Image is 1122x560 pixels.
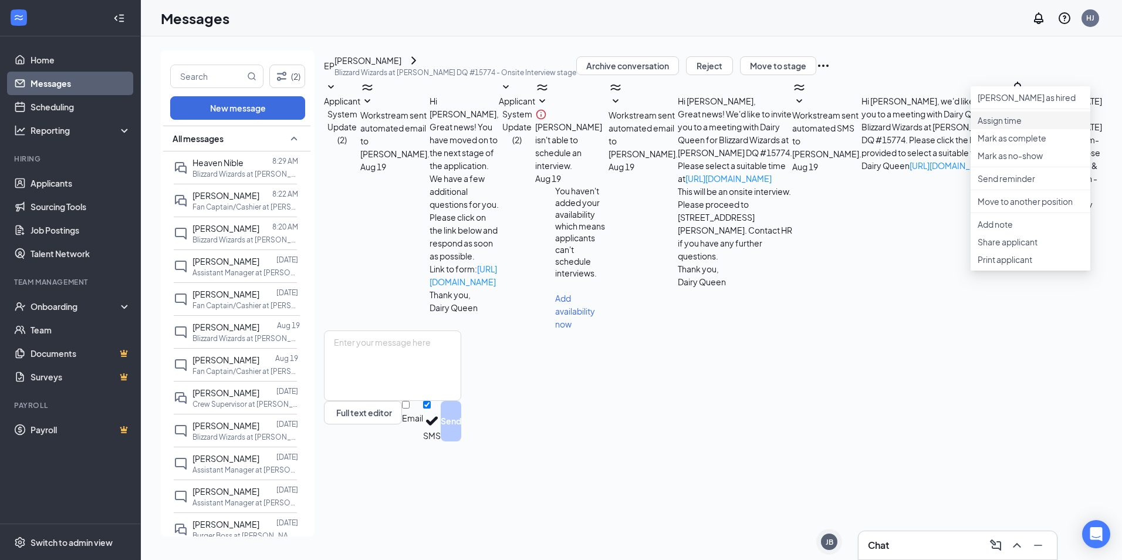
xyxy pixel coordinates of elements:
[174,522,188,537] svg: DoubleChat
[423,412,441,430] svg: Checkmark
[14,301,26,312] svg: UserCheck
[31,48,131,72] a: Home
[678,185,792,262] p: This will be an onsite interview. Please proceed to [STREET_ADDRESS][PERSON_NAME]. Contact HR if ...
[276,255,298,265] p: [DATE]
[276,288,298,298] p: [DATE]
[430,301,499,314] p: Dairy Queen
[192,432,298,442] p: Blizzard Wizards at [PERSON_NAME] DQ #15774
[276,419,298,429] p: [DATE]
[402,401,410,409] input: Email
[31,301,121,312] div: Onboarding
[423,430,441,441] div: SMS
[1011,80,1025,95] svg: Bell
[609,160,634,173] span: Aug 19
[978,218,1083,230] p: Add note
[324,96,360,145] span: Applicant System Update (2)
[1008,536,1026,555] button: ChevronUp
[430,172,499,262] p: We have a few additional questions for you. Please click on the link below and respond as soon as...
[430,120,499,172] p: Great news! You have moved on to the next stage of the application.
[861,96,1005,171] span: Hi [PERSON_NAME], we'd like to invite you to a meeting with Dairy Queen for Blizzard Wizards at [...
[192,399,298,409] p: Crew Supervisor at [PERSON_NAME] DQ #15774
[535,122,602,171] span: [PERSON_NAME] isn't able to schedule an interview.
[275,69,289,83] svg: Filter
[192,366,298,376] p: Fan Captain/Cashier at [PERSON_NAME] DQ #15774
[1032,11,1046,25] svg: Notifications
[402,412,423,424] div: Email
[14,537,26,548] svg: Settings
[678,262,792,275] p: Thank you,
[978,114,1083,126] p: Assign time
[170,96,305,120] button: New message
[277,321,300,330] p: Aug 19
[407,53,421,68] button: ChevronRight
[978,173,1083,184] p: Send reminder
[792,160,818,173] span: Aug 19
[430,262,499,288] p: Link to form:
[685,173,772,184] a: [URL][DOMAIN_NAME]
[192,355,259,365] span: [PERSON_NAME]
[161,8,229,28] h1: Messages
[192,223,259,234] span: [PERSON_NAME]
[978,132,1083,144] p: Mark as complete
[272,189,298,199] p: 8:22 AM
[192,453,259,464] span: [PERSON_NAME]
[31,195,131,218] a: Sourcing Tools
[1010,538,1024,552] svg: ChevronUp
[535,95,549,109] svg: SmallChevronDown
[14,154,129,164] div: Hiring
[499,80,513,95] svg: SmallChevronDown
[192,322,259,332] span: [PERSON_NAME]
[360,95,374,109] svg: SmallChevronDown
[1057,11,1072,25] svg: QuestionInfo
[555,293,595,329] a: Add availability now
[31,418,131,441] a: PayrollCrown
[609,110,678,159] span: Workstream sent automated email to [PERSON_NAME].
[978,92,1083,103] p: [PERSON_NAME] as hired
[31,218,131,242] a: Job Postings
[499,96,535,145] span: Applicant System Update (2)
[868,539,889,552] h3: Chat
[31,342,131,365] a: DocumentsCrown
[192,486,259,497] span: [PERSON_NAME]
[247,72,256,81] svg: MagnifyingGlass
[113,12,125,24] svg: Collapse
[31,72,131,95] a: Messages
[174,391,188,405] svg: DoubleChat
[174,194,188,208] svg: DoubleChat
[272,156,298,166] p: 8:29 AM
[174,161,188,175] svg: DoubleChat
[324,401,402,424] button: Full text editorPen
[324,80,360,146] button: SmallChevronDownApplicant System Update (2)
[192,157,244,168] span: Heaven Nible
[192,531,298,541] p: Burger Boss at [PERSON_NAME] DQ #15774
[324,80,338,95] svg: SmallChevronDown
[576,56,679,75] button: Archive conversation
[334,54,401,67] div: [PERSON_NAME]
[31,95,131,119] a: Scheduling
[1086,13,1094,23] div: HJ
[287,131,301,146] svg: SmallChevronUp
[1031,538,1045,552] svg: Minimize
[174,358,188,372] svg: ChatInactive
[192,256,259,266] span: [PERSON_NAME]
[826,537,833,547] div: JB
[272,222,298,232] p: 8:20 AM
[269,65,305,88] button: Filter (2)
[276,386,298,396] p: [DATE]
[986,536,1005,555] button: ComposeMessage
[555,185,609,279] div: You haven't added your availability which means applicants can't schedule interviews.
[978,254,1083,265] p: Print applicant
[31,124,131,136] div: Reporting
[192,289,259,299] span: [PERSON_NAME]
[978,236,1083,248] p: Share applicant
[678,107,792,185] p: Great news! We'd like to invite you to a meeting with Dairy Queen for Blizzard Wizards at [PERSON...
[499,80,535,146] button: SmallChevronDownApplicant System Update (2)
[174,227,188,241] svg: ChatInactive
[441,401,461,441] button: Send
[192,420,259,431] span: [PERSON_NAME]
[174,325,188,339] svg: ChatInactive
[192,498,298,508] p: Assistant Manager at [PERSON_NAME] DQ #15774
[276,518,298,528] p: [DATE]
[360,160,386,173] span: Aug 19
[173,133,224,144] span: All messages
